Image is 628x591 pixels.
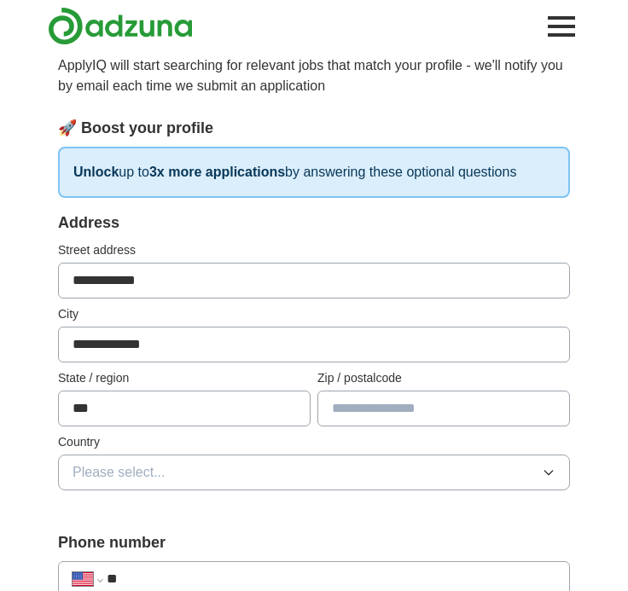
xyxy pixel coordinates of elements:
label: Zip / postalcode [317,369,570,387]
strong: 3x more applications [149,165,285,179]
span: Please select... [73,462,166,483]
label: Street address [58,241,570,259]
label: City [58,305,570,323]
button: Please select... [58,455,570,490]
label: Phone number [58,531,570,554]
strong: Unlock [73,165,119,179]
label: State / region [58,369,311,387]
div: Address [58,211,570,235]
p: ApplyIQ will start searching for relevant jobs that match your profile - we'll notify you by emai... [58,55,570,96]
img: Adzuna logo [48,7,193,45]
div: 🚀 Boost your profile [58,117,570,140]
label: Country [58,433,570,451]
p: up to by answering these optional questions [58,147,570,198]
button: Toggle main navigation menu [543,8,580,45]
